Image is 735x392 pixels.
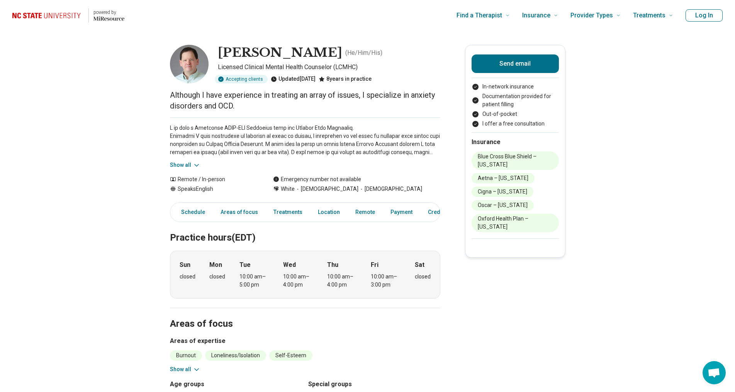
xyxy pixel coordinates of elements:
[271,75,316,83] div: Updated [DATE]
[218,63,440,72] p: Licensed Clinical Mental Health Counselor (LCMHC)
[358,185,422,193] span: [DEMOGRAPHIC_DATA]
[327,260,338,270] strong: Thu
[170,90,440,111] p: Although I have experience in treating an array of issues, I specialize in anxiety disorders and ...
[415,260,424,270] strong: Sat
[283,273,313,289] div: 10:00 am – 4:00 pm
[457,10,502,21] span: Find a Therapist
[170,185,258,193] div: Speaks English
[239,273,269,289] div: 10:00 am – 5:00 pm
[218,45,342,61] h1: [PERSON_NAME]
[472,110,559,118] li: Out-of-pocket
[281,185,295,193] span: White
[345,48,382,58] p: ( He/Him/His )
[170,251,440,299] div: When does the program meet?
[239,260,251,270] strong: Tue
[423,204,462,220] a: Credentials
[269,350,312,361] li: Self-Esteem
[633,10,665,21] span: Treatments
[209,260,222,270] strong: Mon
[472,187,533,197] li: Cigna – [US_STATE]
[319,75,372,83] div: 8 years in practice
[472,151,559,170] li: Blue Cross Blue Shield – [US_STATE]
[570,10,613,21] span: Provider Types
[170,299,440,331] h2: Areas of focus
[93,9,124,15] p: powered by
[12,3,124,28] a: Home page
[170,175,258,183] div: Remote / In-person
[308,380,440,389] h3: Special groups
[472,92,559,109] li: Documentation provided for patient filling
[180,260,190,270] strong: Sun
[269,204,307,220] a: Treatments
[472,120,559,128] li: I offer a free consultation
[522,10,550,21] span: Insurance
[415,273,431,281] div: closed
[371,260,379,270] strong: Fri
[209,273,225,281] div: closed
[170,161,200,169] button: Show all
[172,204,210,220] a: Schedule
[180,273,195,281] div: closed
[170,336,440,346] h3: Areas of expertise
[283,260,296,270] strong: Wed
[313,204,345,220] a: Location
[327,273,357,289] div: 10:00 am – 4:00 pm
[703,361,726,384] div: Open chat
[170,124,440,156] p: L ip dolo s Ametconse ADIP-ELI Seddoeius temp inc Utlabor Etdo Magnaaliq. Enimadmi V quis nostrud...
[205,350,266,361] li: Loneliness/Isolation
[170,45,209,83] img: Richard Sladich, Licensed Clinical Mental Health Counselor (LCMHC)
[273,175,361,183] div: Emergency number not available
[472,173,535,183] li: Aetna – [US_STATE]
[472,54,559,73] button: Send email
[170,213,440,244] h2: Practice hours (EDT)
[170,350,202,361] li: Burnout
[472,214,559,232] li: Oxford Health Plan – [US_STATE]
[472,137,559,147] h2: Insurance
[472,83,559,91] li: In-network insurance
[472,83,559,128] ul: Payment options
[215,75,268,83] div: Accepting clients
[472,200,534,210] li: Oscar – [US_STATE]
[371,273,401,289] div: 10:00 am – 3:00 pm
[686,9,723,22] button: Log In
[386,204,417,220] a: Payment
[170,380,302,389] h3: Age groups
[170,365,200,373] button: Show all
[216,204,263,220] a: Areas of focus
[295,185,358,193] span: [DEMOGRAPHIC_DATA]
[351,204,380,220] a: Remote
